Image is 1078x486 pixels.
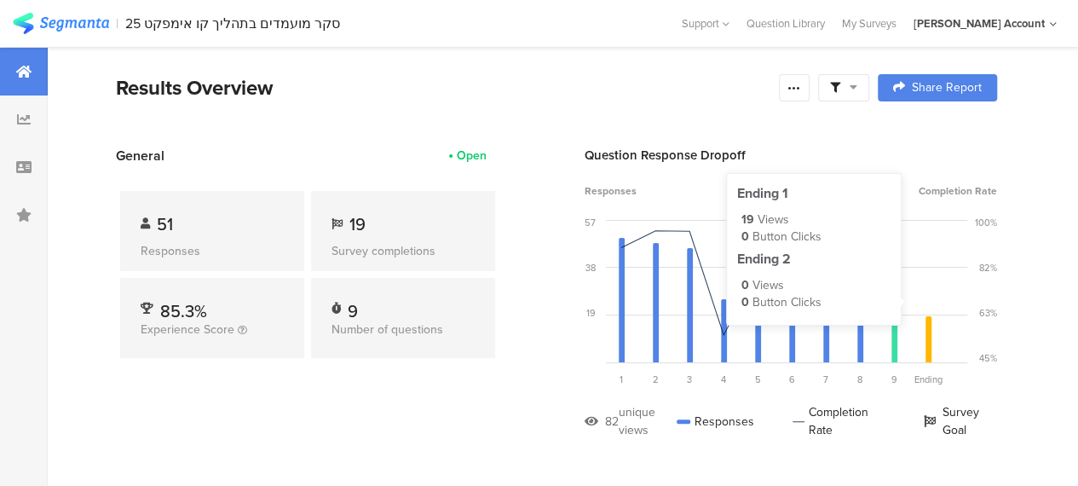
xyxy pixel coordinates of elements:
span: 1 [620,373,623,386]
span: 4 [721,373,726,386]
span: Share Report [912,82,982,94]
div: 19 [586,306,596,320]
span: 85.3% [160,298,207,324]
div: [PERSON_NAME] Account [914,15,1045,32]
div: Survey completions [331,242,475,260]
div: Views [758,211,789,229]
div: Responses [677,403,754,439]
div: 82 [605,413,619,431]
div: Views [752,277,784,294]
div: Ending [911,373,945,386]
span: 19 [349,211,366,237]
span: 7 [823,373,828,386]
div: 0 [741,294,749,311]
div: | [116,14,118,33]
div: 19 [741,211,754,229]
span: 5 [755,373,761,386]
span: Number of questions [331,321,443,338]
div: unique views [619,403,677,439]
div: 57 [585,216,596,229]
a: Question Library [738,15,833,32]
div: 45% [979,351,997,365]
span: 51 [157,211,173,237]
span: Experience Score [141,321,234,338]
div: 0 [741,277,749,294]
div: Ending 1 [737,184,886,203]
span: Completion Rate [919,183,997,199]
div: 63% [979,306,997,320]
span: 8 [857,373,862,386]
a: My Surveys [833,15,905,32]
div: Open [457,147,487,165]
div: 100% [975,216,997,229]
div: Completion Rate [793,403,885,439]
div: Survey Goal [924,403,997,439]
div: Button Clicks [752,229,821,246]
div: 82% [979,261,997,275]
div: סקר מועמדים בתהליך קו אימפקט 25 [125,15,340,32]
div: 0 [741,229,749,246]
span: Responses [585,183,637,199]
div: Button Clicks [752,294,821,311]
div: Ending 2 [737,250,886,269]
div: Responses [141,242,284,260]
div: Results Overview [116,72,770,103]
span: 6 [789,373,795,386]
div: Question Response Dropoff [585,146,997,165]
div: 9 [348,298,358,315]
div: Support [682,10,729,37]
span: 2 [653,373,659,386]
img: segmanta logo [13,13,109,34]
span: General [116,146,164,165]
span: 3 [687,373,692,386]
div: 38 [585,261,596,275]
span: 9 [891,373,897,386]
